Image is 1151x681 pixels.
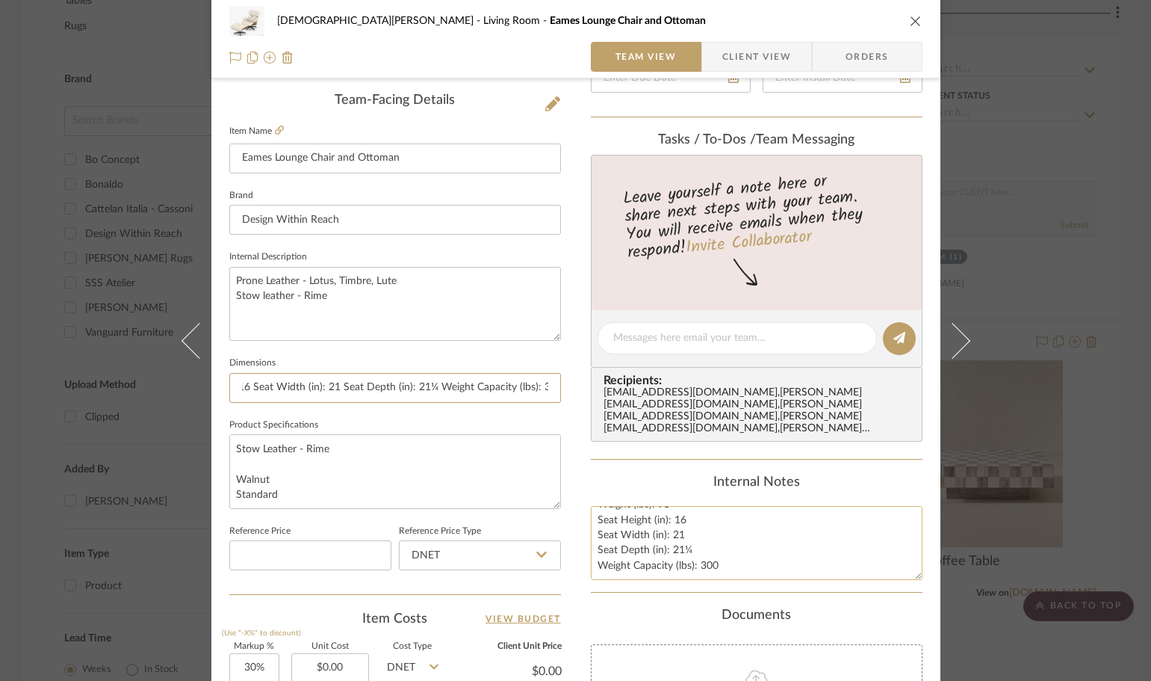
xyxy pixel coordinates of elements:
[589,165,924,265] div: Leave yourself a note here or share next steps with your team. You will receive emails when they ...
[229,125,284,138] label: Item Name
[658,133,756,147] span: Tasks / To-Dos /
[485,610,561,628] a: View Budget
[829,42,905,72] span: Orders
[615,42,677,72] span: Team View
[604,387,916,435] div: [EMAIL_ADDRESS][DOMAIN_NAME] , [PERSON_NAME][EMAIL_ADDRESS][DOMAIN_NAME] , [PERSON_NAME][EMAIL_AD...
[229,6,265,36] img: 21937b0b-d12e-4414-b127-f8cef35c0079_48x40.jpg
[722,42,791,72] span: Client View
[229,144,561,173] input: Enter Item Name
[277,16,483,26] span: [DEMOGRAPHIC_DATA][PERSON_NAME]
[291,643,369,650] label: Unit Cost
[229,192,253,200] label: Brand
[399,528,481,535] label: Reference Price Type
[229,93,561,109] div: Team-Facing Details
[591,132,922,149] div: team Messaging
[591,475,922,491] div: Internal Notes
[483,16,550,26] span: Living Room
[229,253,307,261] label: Internal Description
[381,643,444,650] label: Cost Type
[229,610,561,628] div: Item Costs
[684,224,812,262] a: Invite Collaborator
[229,205,561,235] input: Enter Brand
[550,16,706,26] span: Eames Lounge Chair and Ottoman
[229,528,291,535] label: Reference Price
[229,360,276,367] label: Dimensions
[604,374,916,387] span: Recipients:
[229,643,279,650] label: Markup %
[282,52,294,64] img: Remove from project
[909,14,922,28] button: close
[229,373,561,403] input: Enter the dimensions of this item
[229,422,318,429] label: Product Specifications
[456,643,562,650] label: Client Unit Price
[591,608,922,624] div: Documents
